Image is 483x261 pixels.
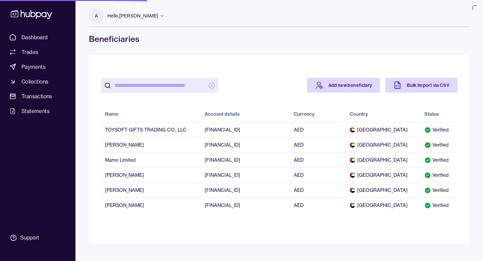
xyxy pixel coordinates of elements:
[350,202,416,209] span: [GEOGRAPHIC_DATA]
[101,122,201,137] td: TOYSOFT GIFTS TRADING CO., LLC
[201,122,290,137] td: [FINANCIAL_ID]
[7,75,69,88] a: Collections
[21,107,50,115] span: Statements
[7,231,69,245] a: Support
[105,111,118,117] div: Name
[201,198,290,213] td: [FINANCIAL_ID]
[7,46,69,58] a: Trades
[21,92,52,100] span: Transactions
[290,122,346,137] td: AED
[350,126,416,133] span: [GEOGRAPHIC_DATA]
[294,111,315,117] div: Currency
[424,172,453,178] div: Verified
[107,12,158,19] p: Hello, [PERSON_NAME]
[290,198,346,213] td: AED
[7,61,69,73] a: Payments
[201,152,290,167] td: [FINANCIAL_ID]
[201,182,290,198] td: [FINANCIAL_ID]
[424,111,439,117] div: Status
[101,137,201,152] td: [PERSON_NAME]
[201,137,290,152] td: [FINANCIAL_ID]
[201,167,290,182] td: [FINANCIAL_ID]
[101,152,201,167] td: Mamo Limited
[95,12,98,19] p: A
[20,234,39,242] div: Support
[101,167,201,182] td: [PERSON_NAME]
[21,77,48,86] span: Collections
[350,172,416,178] span: [GEOGRAPHIC_DATA]
[21,48,38,56] span: Trades
[424,126,453,133] div: Verified
[7,90,69,102] a: Transactions
[89,34,470,44] h1: Beneficiaries
[205,111,240,117] div: Account details
[424,187,453,194] div: Verified
[350,187,416,194] span: [GEOGRAPHIC_DATA]
[7,105,69,117] a: Statements
[101,182,201,198] td: [PERSON_NAME]
[21,63,46,71] span: Payments
[424,157,453,163] div: Verified
[290,152,346,167] td: AED
[350,157,416,163] span: [GEOGRAPHIC_DATA]
[7,31,69,43] a: Dashboard
[350,142,416,148] span: [GEOGRAPHIC_DATA]
[21,33,48,41] span: Dashboard
[101,198,201,213] td: [PERSON_NAME]
[307,78,380,93] a: Add new beneficiary
[290,137,346,152] td: AED
[385,78,458,93] a: Bulk import via CSV
[350,111,368,117] div: Country
[114,78,205,93] input: search
[290,182,346,198] td: AED
[290,167,346,182] td: AED
[424,202,453,209] div: Verified
[424,142,453,148] div: Verified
